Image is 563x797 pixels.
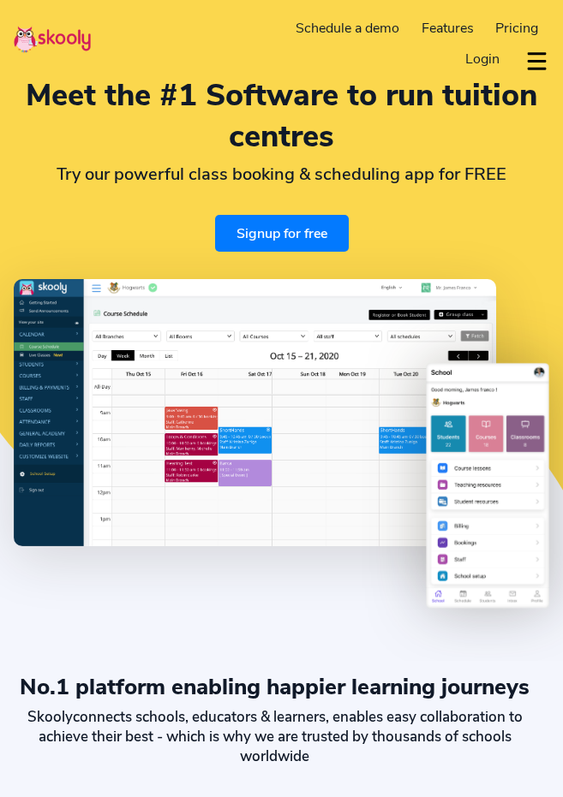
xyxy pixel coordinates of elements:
h1: Meet the #1 Software to run tuition centres [14,75,549,158]
a: Features [410,15,485,42]
img: Meet the #1 Software to run tuition centres - Desktop [14,279,496,546]
a: Pricing [484,15,549,42]
a: Schedule a demo [284,15,410,42]
span: Login [465,50,500,68]
img: Meet the #1 Software to run tuition centres - Mobile [426,361,549,609]
h2: Try our powerful class booking & scheduling app for FREE [14,162,549,187]
div: connects schools, educators & learners, enables easy collaboration to achieve their best - which ... [14,707,536,766]
div: No.1 platform enabling happier learning journeys [14,675,536,700]
a: Login [454,46,511,74]
span: Skooly [27,707,73,727]
button: dropdown menu [524,41,549,80]
img: Skooly [14,26,91,53]
span: Pricing [495,19,538,38]
a: Signup for free [215,215,349,252]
